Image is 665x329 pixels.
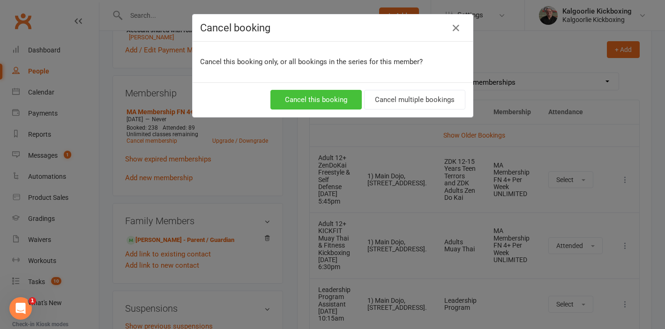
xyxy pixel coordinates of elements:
iframe: Intercom live chat [9,297,32,320]
p: Cancel this booking only, or all bookings in the series for this member? [200,56,465,67]
button: Cancel this booking [270,90,362,110]
button: Close [448,21,463,36]
h4: Cancel booking [200,22,465,34]
button: Cancel multiple bookings [364,90,465,110]
span: 1 [29,297,36,305]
